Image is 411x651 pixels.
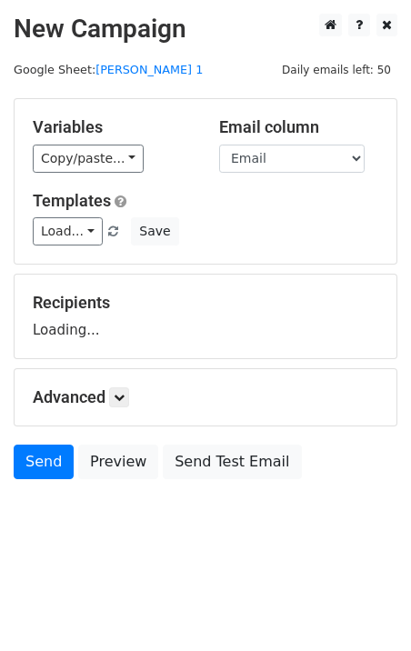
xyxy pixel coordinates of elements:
[33,191,111,210] a: Templates
[33,293,378,313] h5: Recipients
[276,63,397,76] a: Daily emails left: 50
[33,117,192,137] h5: Variables
[131,217,178,245] button: Save
[276,60,397,80] span: Daily emails left: 50
[219,117,378,137] h5: Email column
[14,14,397,45] h2: New Campaign
[14,63,203,76] small: Google Sheet:
[33,387,378,407] h5: Advanced
[33,293,378,340] div: Loading...
[95,63,203,76] a: [PERSON_NAME] 1
[163,445,301,479] a: Send Test Email
[78,445,158,479] a: Preview
[14,445,74,479] a: Send
[33,217,103,245] a: Load...
[33,145,144,173] a: Copy/paste...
